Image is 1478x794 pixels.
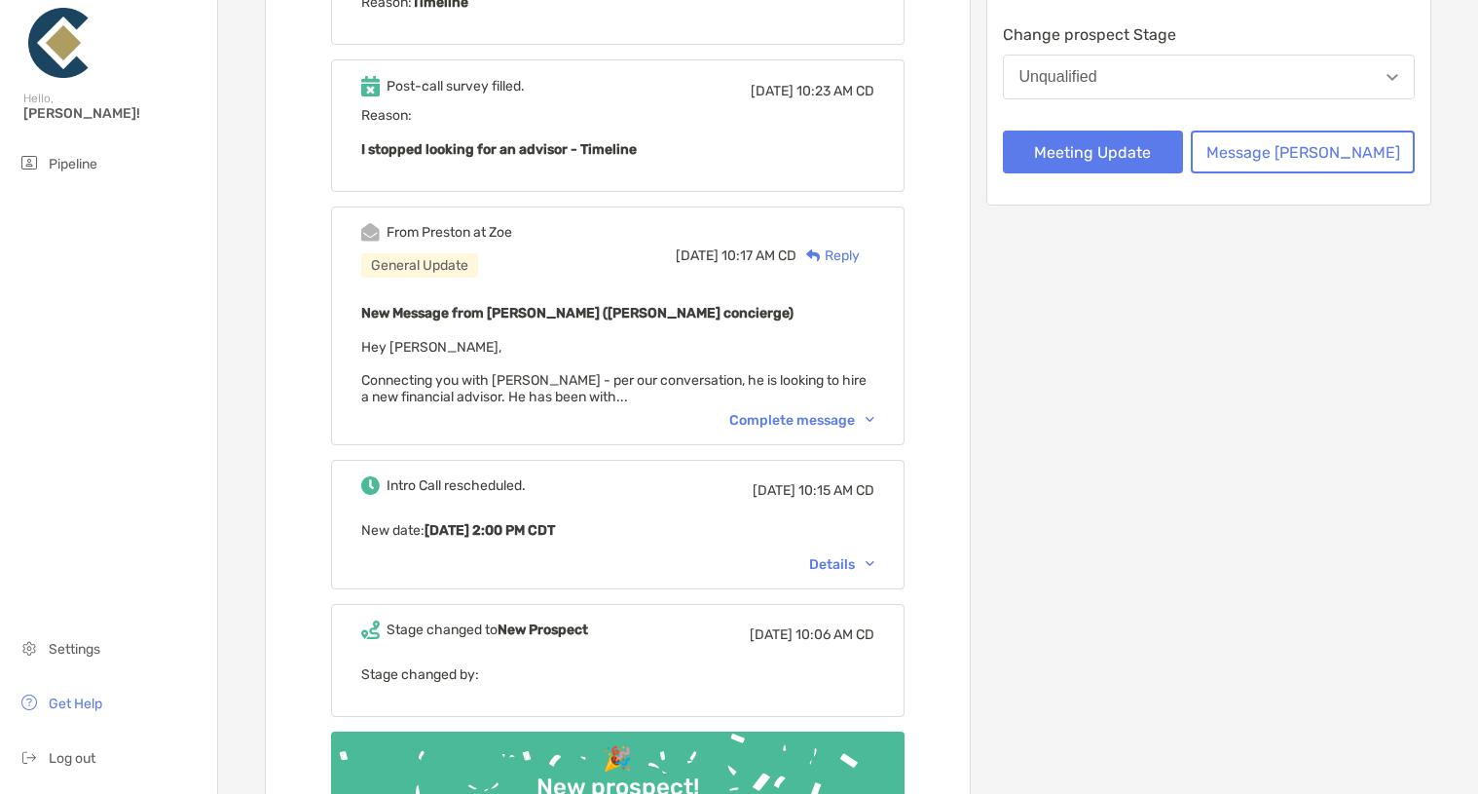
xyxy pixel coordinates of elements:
button: Message [PERSON_NAME] [1191,131,1415,173]
div: Post-call survey filled. [387,78,525,95]
div: Details [809,556,874,573]
img: Event icon [361,76,380,96]
div: General Update [361,253,478,278]
p: Change prospect Stage [1003,22,1416,47]
img: Event icon [361,621,380,639]
img: Event icon [361,223,380,242]
span: 10:06 AM CD [795,626,874,643]
b: [DATE] 2:00 PM CDT [425,522,555,539]
img: Zoe Logo [23,8,93,78]
img: Event icon [361,476,380,495]
img: Reply icon [806,249,821,262]
b: New Message from [PERSON_NAME] ([PERSON_NAME] concierge) [361,305,794,321]
div: Stage changed to [387,622,588,638]
div: From Preston at Zoe [387,224,512,241]
p: New date : [361,518,874,543]
img: Chevron icon [866,561,874,567]
p: Stage changed by: [361,662,874,687]
span: [DATE] [750,626,793,643]
img: settings icon [18,636,41,660]
span: Log out [49,750,95,767]
b: I stopped looking for an advisor - Timeline [361,141,637,158]
img: Open dropdown arrow [1386,74,1398,81]
span: Settings [49,641,100,658]
span: Get Help [49,696,102,712]
span: 10:15 AM CD [798,482,874,499]
span: 10:17 AM CD [721,247,796,264]
div: Reply [796,246,860,266]
div: 🎉 [595,745,640,774]
span: Hey [PERSON_NAME], Connecting you with [PERSON_NAME] - per our conversation, he is looking to hir... [361,339,867,405]
img: pipeline icon [18,151,41,174]
span: 10:23 AM CD [796,83,874,99]
span: [PERSON_NAME]! [23,105,205,122]
b: New Prospect [498,622,588,638]
img: logout icon [18,745,41,769]
div: Unqualified [1019,68,1097,86]
div: Complete message [729,412,874,429]
button: Meeting Update [1003,131,1184,173]
span: Reason: [361,107,874,162]
button: Unqualified [1003,55,1416,99]
span: Pipeline [49,156,97,172]
span: [DATE] [753,482,795,499]
span: [DATE] [751,83,794,99]
div: Intro Call rescheduled. [387,477,526,494]
span: [DATE] [676,247,719,264]
img: get-help icon [18,691,41,714]
img: Chevron icon [866,417,874,423]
